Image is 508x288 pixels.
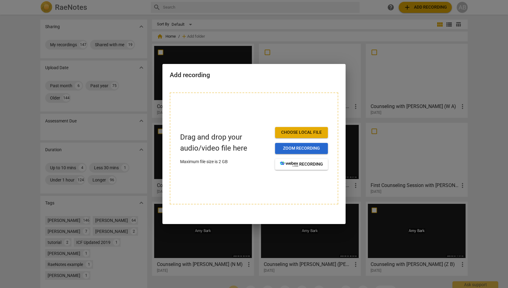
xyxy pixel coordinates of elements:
[275,127,328,138] button: Choose local file
[180,159,270,165] p: Maximum file size is 2 GB
[280,145,323,151] span: Zoom recording
[275,143,328,154] button: Zoom recording
[180,132,270,153] p: Drag and drop your audio/video file here
[170,71,338,79] h2: Add recording
[280,129,323,136] span: Choose local file
[275,159,328,170] button: recording
[280,161,323,167] span: recording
